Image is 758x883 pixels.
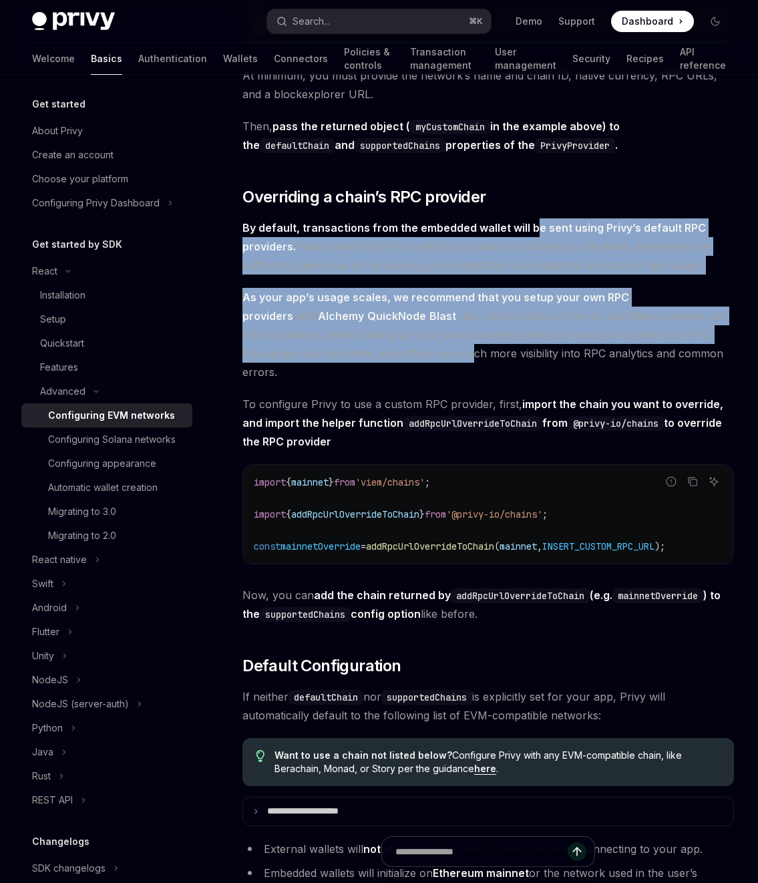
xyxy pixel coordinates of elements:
[32,43,75,75] a: Welcome
[516,15,542,28] a: Demo
[403,416,542,431] code: addRpcUrlOverrideToChain
[291,508,419,520] span: addRpcUrlOverrideToChain
[622,15,673,28] span: Dashboard
[474,763,496,775] a: here
[21,452,192,476] a: Configuring appearance
[21,403,192,427] a: Configuring EVM networks
[381,690,472,705] code: supportedChains
[223,43,258,75] a: Wallets
[21,692,192,716] button: Toggle NodeJS (server-auth) section
[494,540,500,552] span: (
[274,43,328,75] a: Connectors
[32,236,122,252] h5: Get started by SDK
[289,690,363,705] code: defaultChain
[21,379,192,403] button: Toggle Advanced section
[32,171,128,187] div: Choose your platform
[705,473,723,490] button: Ask AI
[21,191,192,215] button: Toggle Configuring Privy Dashboard section
[21,572,192,596] button: Toggle Swift section
[48,504,116,520] div: Migrating to 3.0
[21,524,192,548] a: Migrating to 2.0
[21,596,192,620] button: Toggle Android section
[32,552,87,568] div: React native
[280,540,361,552] span: mainnetOverride
[537,540,542,552] span: ,
[334,476,355,488] span: from
[500,540,537,552] span: mainnet
[48,456,156,472] div: Configuring appearance
[446,508,542,520] span: '@privy-io/chains'
[366,540,494,552] span: addRpcUrlOverrideToChain
[21,143,192,167] a: Create an account
[48,480,158,496] div: Automatic wallet creation
[40,311,66,327] div: Setup
[355,138,445,153] code: supportedChains
[612,588,703,603] code: mainnetOverride
[469,16,483,27] span: ⌘ K
[568,416,664,431] code: @privy-io/chains
[267,9,492,33] button: Open search
[21,119,192,143] a: About Privy
[32,768,51,784] div: Rust
[611,11,694,32] a: Dashboard
[242,588,721,621] strong: add the chain returned by (e.g. ) to the config option
[425,476,430,488] span: ;
[242,186,486,208] span: Overriding a chain’s RPC provider
[367,309,426,323] a: QuickNode
[32,123,83,139] div: About Privy
[242,655,401,677] span: Default Configuration
[242,288,734,381] span: (with , , , etc.) and configure Privy to use these providers per the instructions below. Setting ...
[32,860,106,876] div: SDK changelogs
[626,43,664,75] a: Recipes
[21,548,192,572] button: Toggle React native section
[293,13,330,29] div: Search...
[32,624,59,640] div: Flutter
[242,586,734,623] span: Now, you can like before.
[286,476,291,488] span: {
[48,431,176,448] div: Configuring Solana networks
[429,309,456,323] a: Blast
[705,11,726,32] button: Toggle dark mode
[21,644,192,668] button: Toggle Unity section
[21,788,192,812] button: Toggle REST API section
[32,96,85,112] h5: Get started
[568,842,586,861] button: Send message
[40,383,85,399] div: Advanced
[684,473,701,490] button: Copy the contents from the code block
[535,138,615,153] code: PrivyProvider
[40,359,78,375] div: Features
[32,600,67,616] div: Android
[21,764,192,788] button: Toggle Rust section
[21,620,192,644] button: Toggle Flutter section
[21,856,192,880] button: Toggle SDK changelogs section
[286,508,291,520] span: {
[260,138,335,153] code: defaultChain
[242,120,620,152] strong: pass the returned object ( in the example above) to the and properties of the .
[21,500,192,524] a: Migrating to 3.0
[48,528,116,544] div: Migrating to 2.0
[558,15,595,28] a: Support
[21,355,192,379] a: Features
[242,221,706,253] strong: By default, transactions from the embedded wallet will be sent using Privy’s default RPC providers.
[410,120,490,134] code: myCustomChain
[542,508,548,520] span: ;
[21,259,192,283] button: Toggle React section
[48,407,175,423] div: Configuring EVM networks
[91,43,122,75] a: Basics
[318,309,364,323] a: Alchemy
[254,508,286,520] span: import
[21,167,192,191] a: Choose your platform
[495,43,556,75] a: User management
[242,291,629,323] strong: As your app’s usage scales, we recommend that you setup your own RPC providers
[32,720,63,736] div: Python
[32,147,114,163] div: Create an account
[242,397,723,448] strong: import the chain you want to override, and import the helper function from to override the RPC pr...
[254,476,286,488] span: import
[344,43,394,75] a: Policies & controls
[329,476,334,488] span: }
[410,43,479,75] a: Transaction management
[40,335,84,351] div: Quickstart
[662,473,680,490] button: Report incorrect code
[260,607,351,622] code: supportedChains
[654,540,665,552] span: );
